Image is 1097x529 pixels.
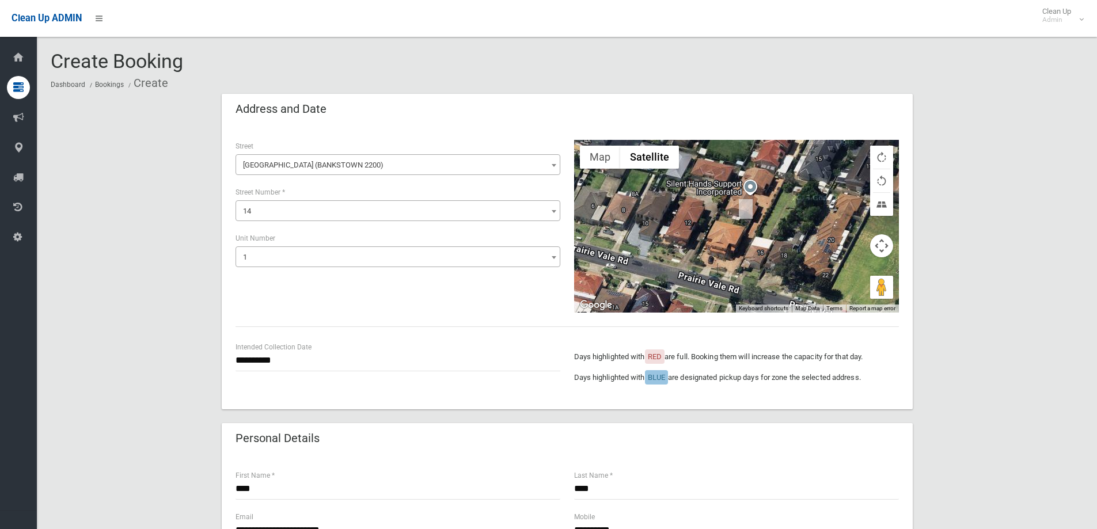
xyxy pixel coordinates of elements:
[51,81,85,89] a: Dashboard
[243,253,247,261] span: 1
[648,352,662,361] span: RED
[222,427,333,450] header: Personal Details
[12,13,82,24] span: Clean Up ADMIN
[238,249,557,265] span: 1
[243,207,251,215] span: 14
[870,234,893,257] button: Map camera controls
[95,81,124,89] a: Bookings
[870,193,893,216] button: Tilt map
[236,154,560,175] span: Prairie Vale Road (BANKSTOWN 2200)
[574,371,899,385] p: Days highlighted with are designated pickup days for zone the selected address.
[849,305,895,311] a: Report a map error
[739,199,753,219] div: 1/14 Prairie Vale Road, BANKSTOWN NSW 2200
[577,298,615,313] a: Open this area in Google Maps (opens a new window)
[870,276,893,299] button: Drag Pegman onto the map to open Street View
[580,146,620,169] button: Show street map
[222,98,340,120] header: Address and Date
[126,73,168,94] li: Create
[648,373,665,382] span: BLUE
[236,200,560,221] span: 14
[739,305,788,313] button: Keyboard shortcuts
[574,350,899,364] p: Days highlighted with are full. Booking them will increase the capacity for that day.
[51,50,183,73] span: Create Booking
[577,298,615,313] img: Google
[1042,16,1071,24] small: Admin
[236,246,560,267] span: 1
[238,157,557,173] span: Prairie Vale Road (BANKSTOWN 2200)
[238,203,557,219] span: 14
[620,146,679,169] button: Show satellite imagery
[1037,7,1083,24] span: Clean Up
[826,305,842,311] a: Terms
[795,305,819,313] button: Map Data
[870,169,893,192] button: Rotate map counterclockwise
[870,146,893,169] button: Rotate map clockwise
